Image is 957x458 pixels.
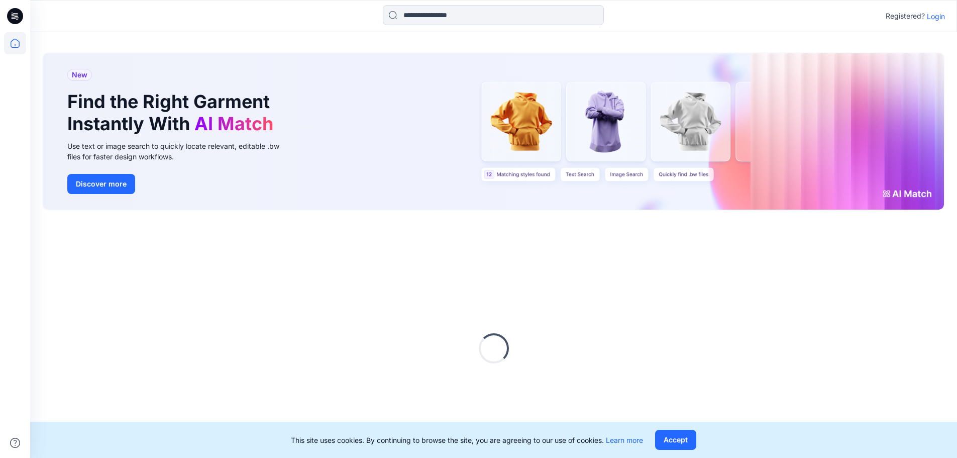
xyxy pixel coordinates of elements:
span: AI Match [194,113,273,135]
p: Login [927,11,945,22]
span: New [72,69,87,81]
button: Discover more [67,174,135,194]
p: This site uses cookies. By continuing to browse the site, you are agreeing to our use of cookies. [291,435,643,445]
div: Use text or image search to quickly locate relevant, editable .bw files for faster design workflows. [67,141,293,162]
a: Learn more [606,436,643,444]
button: Accept [655,430,696,450]
p: Registered? [886,10,925,22]
h1: Find the Right Garment Instantly With [67,91,278,134]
